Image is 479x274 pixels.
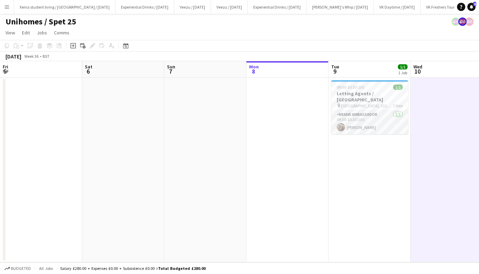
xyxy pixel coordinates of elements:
span: Wed [413,64,422,70]
span: Tue [331,64,339,70]
button: Experiential Drinks / [DATE] [248,0,307,14]
span: 5 [2,67,8,75]
div: 1 Job [398,70,407,75]
a: Jobs [34,28,50,37]
app-user-avatar: Gosh Promo UK [458,18,467,26]
app-user-avatar: Gosh Promo UK [465,18,474,26]
span: Comms [54,30,69,36]
button: Experiential Drinks / [DATE] [115,0,174,14]
button: VK Freshers Tour / [DATE] [421,0,475,14]
span: 09:30-10:30 (1h) [337,85,365,90]
h1: Unihomes / Spet 25 [5,17,76,27]
span: Sun [167,64,175,70]
app-job-card: 09:30-10:30 (1h)1/1Letting Agents / [GEOGRAPHIC_DATA] [GEOGRAPHIC_DATA], S11 8PX1 RoleBrand Ambas... [331,80,408,134]
a: 4 [467,3,476,11]
button: VK Daytime / [DATE] [374,0,421,14]
span: Mon [249,64,259,70]
span: All jobs [38,266,54,271]
button: [PERSON_NAME]'s Whip / [DATE] [307,0,374,14]
a: Comms [51,28,72,37]
button: Budgeted [3,265,32,272]
a: Edit [19,28,33,37]
span: Edit [22,30,30,36]
a: View [3,28,18,37]
span: Jobs [37,30,47,36]
app-card-role: Brand Ambassador1/109:30-10:30 (1h)[PERSON_NAME] [331,111,408,134]
span: 8 [248,67,259,75]
span: View [5,30,15,36]
span: Week 36 [23,54,40,59]
button: Xenia student living / [GEOGRAPHIC_DATA] / [DATE] [14,0,115,14]
span: Budgeted [11,266,31,271]
app-user-avatar: Gosh Promo UK [452,18,460,26]
span: Total Budgeted £280.00 [158,266,205,271]
span: 6 [84,67,92,75]
span: 4 [473,2,476,6]
span: 1/1 [398,64,408,69]
span: [GEOGRAPHIC_DATA], S11 8PX [341,103,393,108]
div: [DATE] [5,53,21,60]
span: 10 [412,67,422,75]
h3: Letting Agents / [GEOGRAPHIC_DATA] [331,90,408,103]
span: Sat [85,64,92,70]
span: 9 [330,67,339,75]
span: 7 [166,67,175,75]
span: 1/1 [393,85,403,90]
span: 1 Role [393,103,403,108]
div: Salary £280.00 + Expenses £0.00 + Subsistence £0.00 = [60,266,205,271]
button: Veezu / [DATE] [174,0,211,14]
button: Veezu / [DATE] [211,0,248,14]
div: BST [43,54,49,59]
span: Fri [3,64,8,70]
